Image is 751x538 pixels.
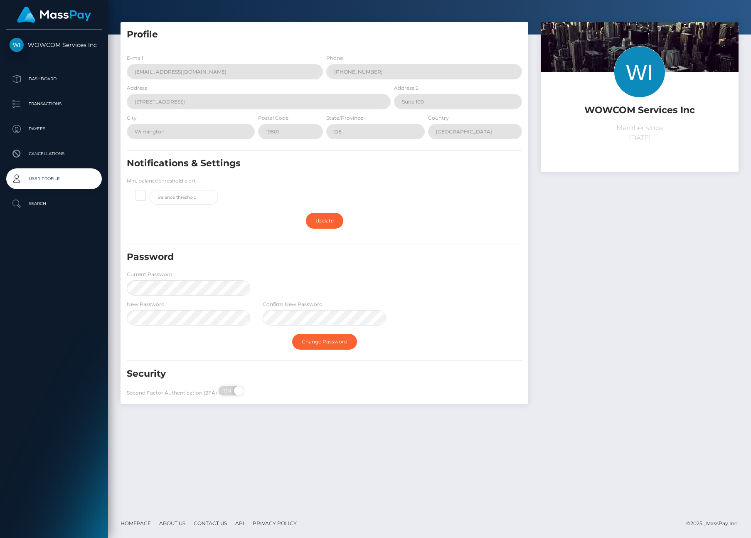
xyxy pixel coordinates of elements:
[127,301,165,308] label: New Password
[263,301,323,308] label: Confirm New Password
[218,386,239,395] span: ON
[10,98,98,110] p: Transactions
[547,123,732,143] p: Member since [DATE]
[6,193,102,214] a: Search
[428,114,449,122] label: Country
[6,118,102,139] a: Payees
[127,271,172,278] label: Current Password
[306,213,343,229] a: Update
[6,168,102,189] a: User Profile
[156,517,189,530] a: About Us
[686,519,745,528] div: © 2025 , MassPay Inc.
[10,73,98,85] p: Dashboard
[10,148,98,160] p: Cancellations
[127,177,196,185] label: Min. balance threshold alert
[117,517,154,530] a: Homepage
[127,114,137,122] label: City
[541,22,739,154] img: ...
[17,7,91,23] img: MassPay Logo
[6,69,102,89] a: Dashboard
[190,517,230,530] a: Contact Us
[10,197,98,210] p: Search
[127,28,522,41] h5: Profile
[6,143,102,164] a: Cancellations
[6,94,102,114] a: Transactions
[127,54,143,62] label: E-mail
[10,173,98,185] p: User Profile
[232,517,248,530] a: API
[326,114,363,122] label: State/Province
[292,334,357,350] a: Change Password
[6,41,102,49] span: WOWCOM Services Inc
[127,389,217,397] label: Second Factor Authentication (2FA)
[326,54,343,62] label: Phone
[127,251,459,264] h5: Password
[258,114,288,122] label: Postal Code
[10,38,24,52] img: WOWCOM Services Inc
[127,84,147,92] label: Address
[249,517,300,530] a: Privacy Policy
[127,157,459,170] h5: Notifications & Settings
[127,368,459,380] h5: Security
[394,84,419,92] label: Address 2
[10,123,98,135] p: Payees
[547,104,732,117] h5: WOWCOM Services Inc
